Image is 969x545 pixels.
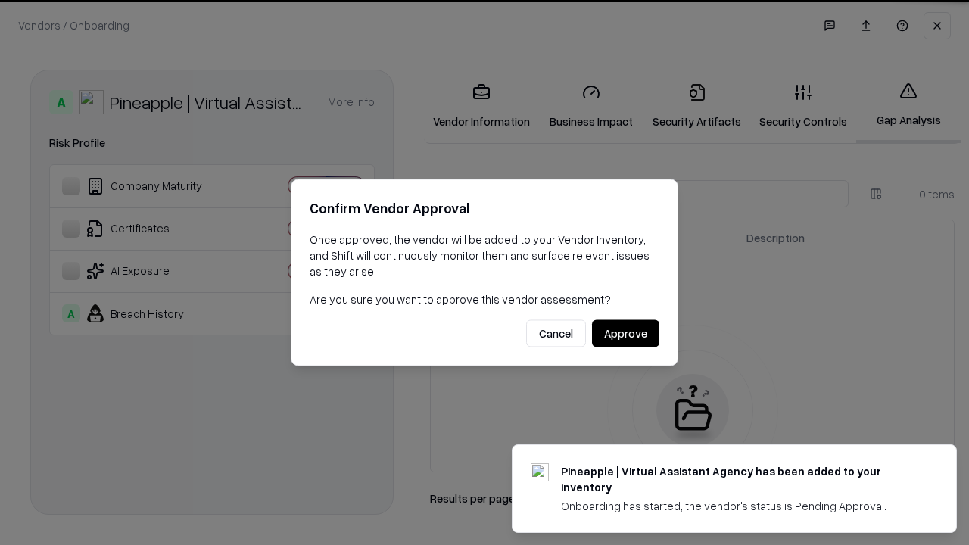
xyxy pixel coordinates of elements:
button: Approve [592,320,659,347]
p: Are you sure you want to approve this vendor assessment? [310,291,659,307]
img: trypineapple.com [531,463,549,481]
p: Once approved, the vendor will be added to your Vendor Inventory, and Shift will continuously mon... [310,232,659,279]
div: Pineapple | Virtual Assistant Agency has been added to your inventory [561,463,920,495]
h2: Confirm Vendor Approval [310,198,659,220]
button: Cancel [526,320,586,347]
div: Onboarding has started, the vendor's status is Pending Approval. [561,498,920,514]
